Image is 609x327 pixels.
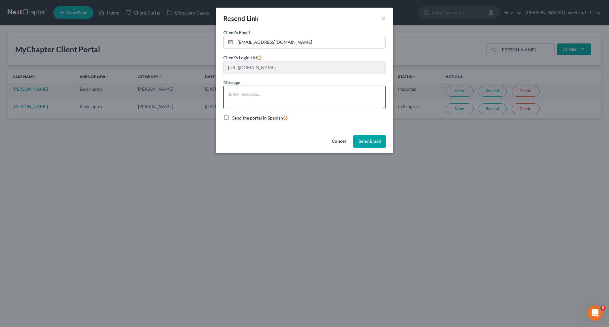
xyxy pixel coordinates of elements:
input: Enter email... [235,36,385,48]
label: Message [223,79,240,86]
span: Client's Email [223,30,250,35]
input: -- [224,62,385,74]
iframe: Intercom live chat [587,305,603,321]
button: Cancel [327,135,351,148]
button: × [381,15,386,22]
span: Send the portal in Spanish [232,115,283,121]
div: Resend Link [223,14,259,23]
button: Send Email [353,135,386,148]
span: 3 [600,305,606,311]
label: Client's Login Url [223,54,262,61]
